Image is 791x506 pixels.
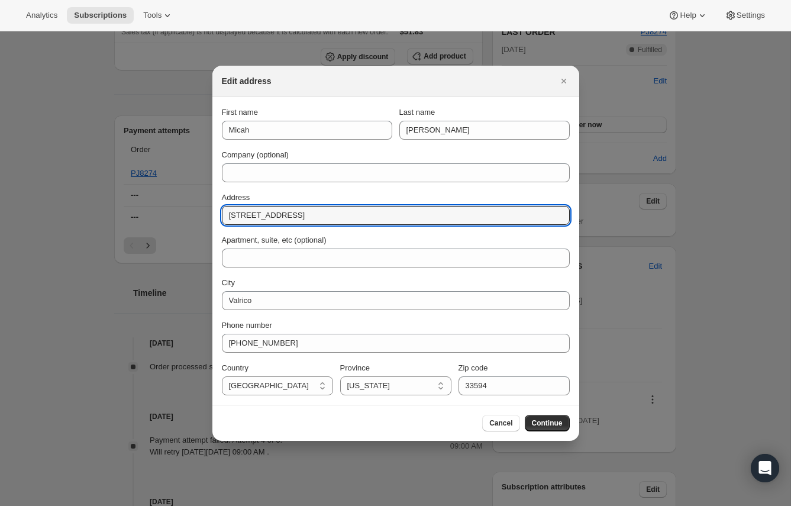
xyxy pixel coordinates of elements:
[143,11,162,20] span: Tools
[737,11,765,20] span: Settings
[222,75,272,87] h2: Edit address
[222,278,235,287] span: City
[136,7,180,24] button: Tools
[74,11,127,20] span: Subscriptions
[19,7,64,24] button: Analytics
[751,454,779,482] div: Open Intercom Messenger
[222,363,249,372] span: Country
[399,108,435,117] span: Last name
[680,11,696,20] span: Help
[459,363,488,372] span: Zip code
[556,73,572,89] button: Close
[26,11,57,20] span: Analytics
[532,418,563,428] span: Continue
[525,415,570,431] button: Continue
[718,7,772,24] button: Settings
[489,418,512,428] span: Cancel
[222,236,327,244] span: Apartment, suite, etc (optional)
[67,7,134,24] button: Subscriptions
[222,108,258,117] span: First name
[482,415,519,431] button: Cancel
[661,7,715,24] button: Help
[222,193,250,202] span: Address
[222,321,272,330] span: Phone number
[222,150,289,159] span: Company (optional)
[340,363,370,372] span: Province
